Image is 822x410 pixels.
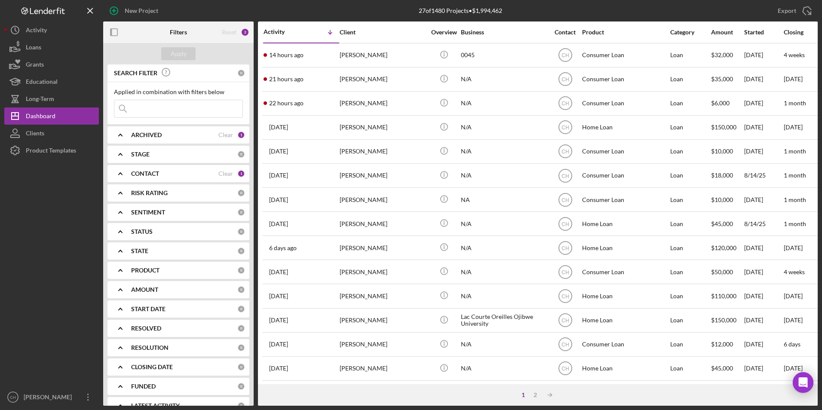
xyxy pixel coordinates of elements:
[461,140,547,163] div: N/A
[4,56,99,73] a: Grants
[237,170,245,177] div: 1
[711,285,743,307] div: $110,000
[461,236,547,259] div: N/A
[171,47,187,60] div: Apply
[419,7,502,14] div: 27 of 1480 Projects • $1,994,462
[582,140,668,163] div: Consumer Loan
[582,309,668,332] div: Home Loan
[26,39,41,58] div: Loans
[561,52,569,58] text: CH
[711,164,743,187] div: $18,000
[582,212,668,235] div: Home Loan
[711,236,743,259] div: $120,000
[582,116,668,139] div: Home Loan
[711,188,743,211] div: $10,000
[784,364,803,372] time: [DATE]
[340,188,426,211] div: [PERSON_NAME]
[114,70,157,76] b: SEARCH FILTER
[711,44,743,67] div: $32,000
[131,325,161,332] b: RESOLVED
[131,344,169,351] b: RESOLUTION
[340,116,426,139] div: [PERSON_NAME]
[131,306,166,312] b: START DATE
[222,29,236,36] div: Reset
[269,245,297,251] time: 2025-08-13 18:35
[461,29,547,36] div: Business
[744,164,783,187] div: 8/14/25
[582,381,668,404] div: Home Loan
[784,196,806,203] time: 1 month
[784,147,806,155] time: 1 month
[711,116,743,139] div: $150,000
[4,107,99,125] button: Dashboard
[131,402,180,409] b: LATEST ACTIVITY
[131,267,159,274] b: PRODUCT
[237,69,245,77] div: 0
[4,73,99,90] button: Educational
[744,309,783,332] div: [DATE]
[4,90,99,107] button: Long-Term
[131,248,148,254] b: STATE
[670,285,710,307] div: Loan
[131,170,159,177] b: CONTACT
[161,47,196,60] button: Apply
[4,39,99,56] button: Loans
[237,131,245,139] div: 1
[131,364,173,370] b: CLOSING DATE
[218,170,233,177] div: Clear
[237,247,245,255] div: 0
[582,333,668,356] div: Consumer Loan
[269,269,288,275] time: 2025-08-12 21:11
[269,148,288,155] time: 2025-08-15 18:29
[340,140,426,163] div: [PERSON_NAME]
[670,381,710,404] div: Loan
[340,285,426,307] div: [PERSON_NAME]
[784,220,806,227] time: 1 month
[744,116,783,139] div: [DATE]
[21,389,77,408] div: [PERSON_NAME]
[237,286,245,294] div: 0
[549,29,581,36] div: Contact
[711,29,743,36] div: Amount
[461,285,547,307] div: N/A
[744,92,783,115] div: [DATE]
[269,220,288,227] time: 2025-08-14 15:07
[670,29,710,36] div: Category
[218,132,233,138] div: Clear
[340,333,426,356] div: [PERSON_NAME]
[26,125,44,144] div: Clients
[461,357,547,380] div: N/A
[340,164,426,187] div: [PERSON_NAME]
[428,29,460,36] div: Overview
[4,389,99,406] button: CH[PERSON_NAME]
[744,381,783,404] div: [DATE]
[711,309,743,332] div: $150,000
[461,212,547,235] div: N/A
[237,402,245,410] div: 0
[744,357,783,380] div: [DATE]
[237,363,245,371] div: 0
[670,260,710,283] div: Loan
[582,92,668,115] div: Consumer Loan
[744,68,783,91] div: [DATE]
[269,341,288,348] time: 2025-08-07 19:44
[131,228,153,235] b: STATUS
[784,171,806,179] time: 1 month
[561,318,569,324] text: CH
[4,125,99,142] a: Clients
[582,29,668,36] div: Product
[237,208,245,216] div: 0
[529,392,541,398] div: 2
[670,68,710,91] div: Loan
[561,269,569,275] text: CH
[670,140,710,163] div: Loan
[561,76,569,83] text: CH
[561,366,569,372] text: CH
[561,101,569,107] text: CH
[340,260,426,283] div: [PERSON_NAME]
[237,305,245,313] div: 0
[670,333,710,356] div: Loan
[131,151,150,158] b: STAGE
